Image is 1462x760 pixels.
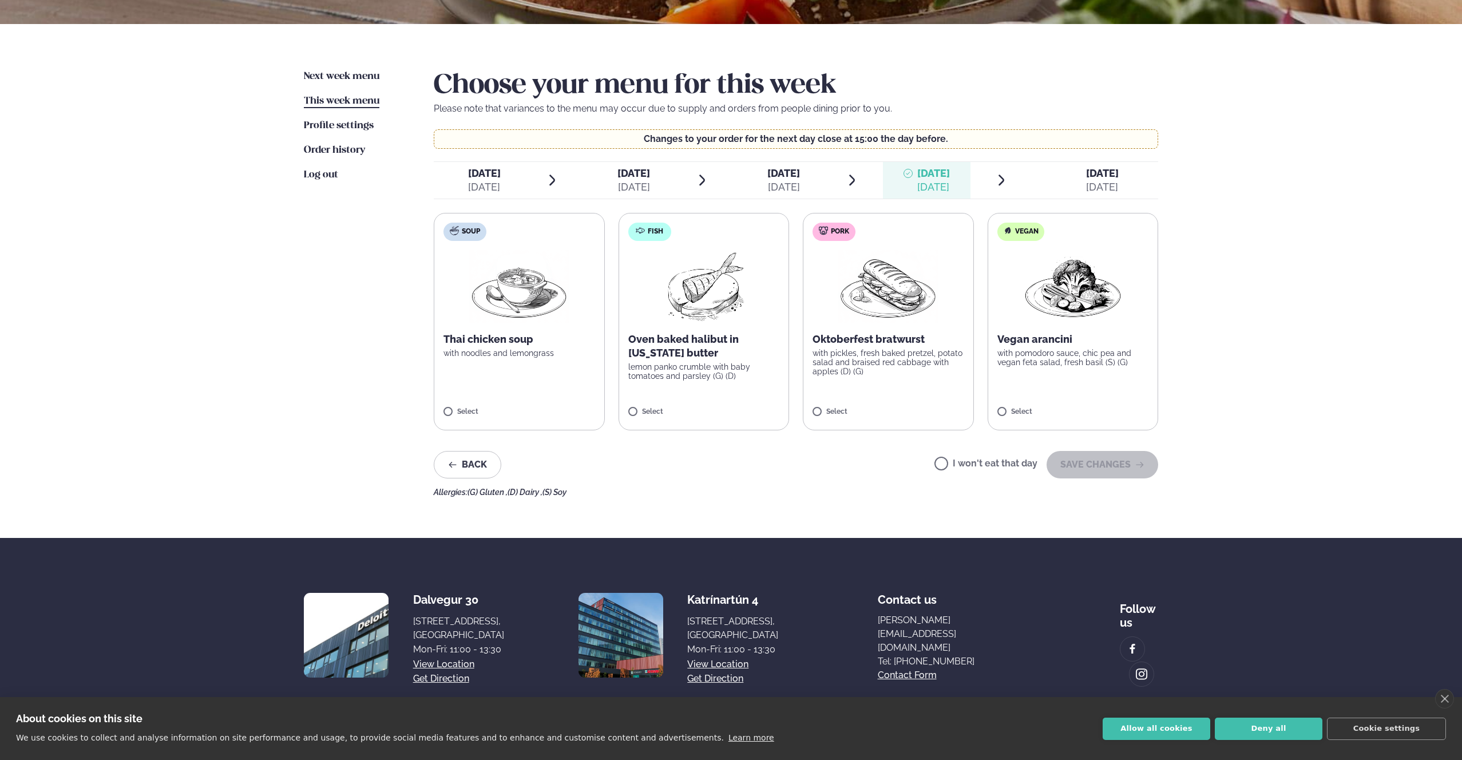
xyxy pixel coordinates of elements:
img: Soup.png [469,250,569,323]
p: with pickles, fresh baked pretzel, potato salad and braised red cabbage with apples (D) (G) [813,349,964,376]
span: [DATE] [468,167,501,179]
img: image alt [304,593,389,678]
p: Oktoberfest bratwurst [813,332,964,346]
img: pork.svg [819,226,828,235]
a: This week menu [304,94,379,108]
button: Cookie settings [1327,718,1446,740]
a: image alt [1120,637,1144,661]
span: Log out [304,170,338,180]
img: Panini.png [838,250,938,323]
p: lemon panko crumble with baby tomatoes and parsley (G) (D) [628,362,780,381]
p: with noodles and lemongrass [443,349,595,358]
a: Contact form [878,668,937,682]
div: [DATE] [767,180,800,194]
p: Oven baked halibut in [US_STATE] butter [628,332,780,360]
img: Vegan.png [1023,250,1123,323]
div: [STREET_ADDRESS], [GEOGRAPHIC_DATA] [413,615,504,642]
a: Log out [304,168,338,182]
span: Soup [462,227,480,236]
div: Mon-Fri: 11:00 - 13:30 [413,643,504,656]
div: Mon-Fri: 11:00 - 13:30 [687,643,778,656]
a: close [1435,689,1454,708]
span: Profile settings [304,121,374,130]
img: image alt [1126,643,1139,656]
a: View location [687,658,748,671]
div: Follow us [1120,593,1158,630]
button: SAVE CHANGES [1047,451,1158,478]
span: [DATE] [767,167,800,180]
p: We use cookies to collect and analyse information on site performance and usage, to provide socia... [16,733,724,742]
div: [STREET_ADDRESS], [GEOGRAPHIC_DATA] [687,615,778,642]
span: [DATE] [1086,167,1119,179]
p: Changes to your order for the next day close at 15:00 the day before. [446,134,1147,144]
span: Order history [304,145,365,155]
h2: Choose your menu for this week [434,70,1158,102]
span: (G) Gluten , [467,488,508,497]
span: Vegan [1015,227,1039,236]
div: Allergies: [434,488,1158,497]
span: [DATE] [617,167,650,179]
a: Tel: [PHONE_NUMBER] [878,655,1021,668]
img: Fish.png [653,250,754,323]
a: Get direction [687,672,743,686]
p: Please note that variances to the menu may occur due to supply and orders from people dining prio... [434,102,1158,116]
a: [PERSON_NAME][EMAIL_ADDRESS][DOMAIN_NAME] [878,613,1021,655]
span: Pork [831,227,849,236]
div: [DATE] [917,180,950,194]
img: Vegan.svg [1003,226,1012,235]
a: Order history [304,144,365,157]
div: Katrínartún 4 [687,593,778,607]
a: image alt [1130,662,1154,686]
img: fish.svg [636,226,645,235]
a: View location [413,658,474,671]
img: soup.svg [450,226,459,235]
strong: About cookies on this site [16,712,142,725]
a: Get direction [413,672,469,686]
a: Profile settings [304,119,374,133]
span: (D) Dairy , [508,488,542,497]
div: [DATE] [617,180,650,194]
a: Next week menu [304,70,379,84]
button: Deny all [1215,718,1322,740]
span: Contact us [878,584,937,607]
span: Fish [648,227,663,236]
img: image alt [1135,668,1148,681]
div: [DATE] [1086,180,1119,194]
button: Back [434,451,501,478]
p: Thai chicken soup [443,332,595,346]
span: Next week menu [304,72,379,81]
span: [DATE] [917,167,950,179]
div: Dalvegur 30 [413,593,504,607]
p: with pomodoro sauce, chic pea and vegan feta salad, fresh basil (S) (G) [997,349,1149,367]
div: [DATE] [468,180,501,194]
span: This week menu [304,96,379,106]
a: Learn more [728,733,774,742]
button: Allow all cookies [1103,718,1210,740]
span: (S) Soy [542,488,566,497]
p: Vegan arancini [997,332,1149,346]
img: image alt [579,593,663,678]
